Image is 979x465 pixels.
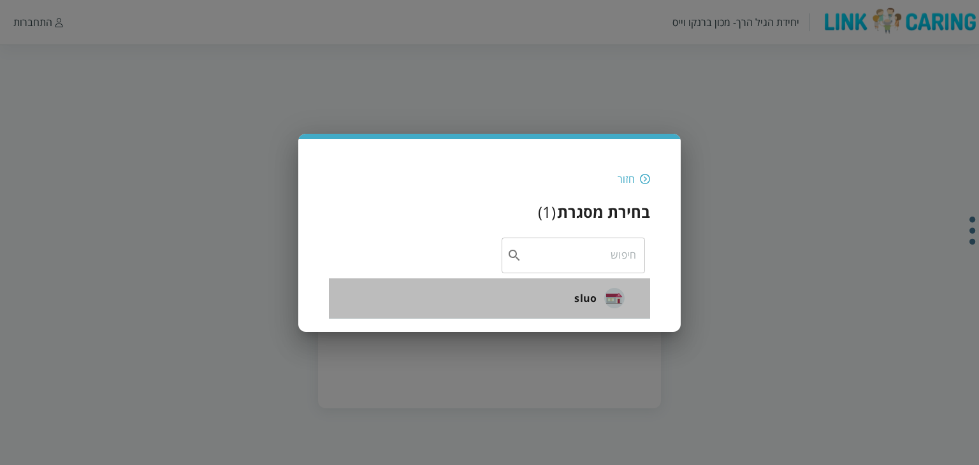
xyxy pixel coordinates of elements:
[640,173,650,185] img: חזור
[522,238,636,273] input: חיפוש
[574,290,597,306] span: sluo
[538,201,556,222] div: ( 1 )
[604,288,625,308] img: sluo
[618,172,635,186] div: חזור
[557,201,650,222] h3: בחירת מסגרת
